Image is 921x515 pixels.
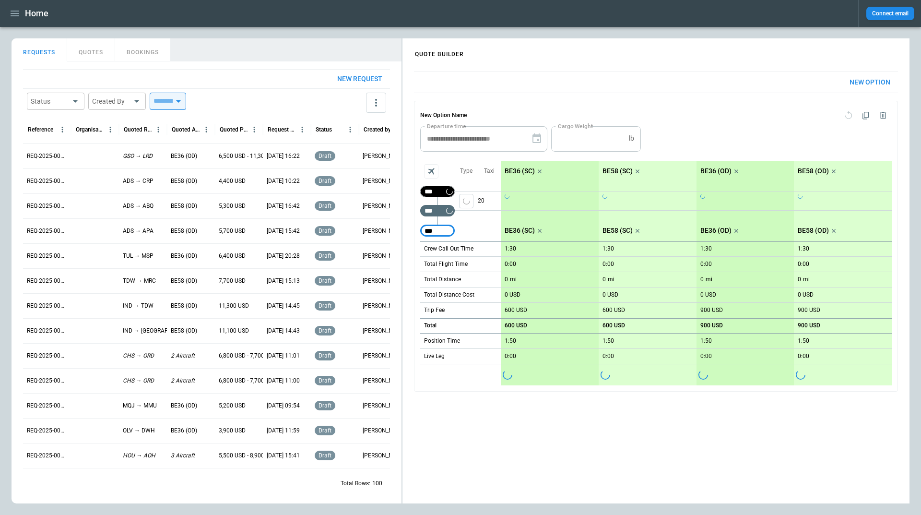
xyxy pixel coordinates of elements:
p: 1:30 [505,245,516,252]
div: scrollable content [501,161,892,385]
p: Taxi [484,167,495,175]
p: BE58 (SC) [602,227,633,235]
p: [DATE] 10:22 [267,177,300,185]
p: [DATE] 14:45 [267,302,300,310]
p: 20 [478,192,501,210]
p: [DATE] 20:28 [267,252,300,260]
p: 6,800 USD - 7,700 USD [219,377,277,385]
p: [PERSON_NAME] [363,277,403,285]
span: Delete quote option [874,107,892,124]
p: [PERSON_NAME] [363,252,403,260]
div: Quoted Route [124,126,152,133]
p: 2 Aircraft [171,352,195,360]
p: BE36 (SC) [505,167,535,175]
button: Status column menu [344,123,356,136]
p: BE58 (OD) [171,302,197,310]
p: 600 USD [505,322,527,329]
div: Quoted Aircraft [172,126,200,133]
p: 600 USD [602,307,625,314]
button: Quoted Price column menu [248,123,260,136]
p: [DATE] 11:00 [267,377,300,385]
p: 11,100 USD [219,327,249,335]
p: BE36 (OD) [171,427,197,435]
span: draft [317,277,333,284]
div: Organisation [76,126,104,133]
p: 900 USD [798,307,820,314]
p: BE36 (OD) [171,402,197,410]
p: [PERSON_NAME] [363,152,403,160]
button: QUOTES [67,38,115,61]
div: Too short [420,205,455,216]
p: ADS → ABQ [123,202,153,210]
p: [PERSON_NAME] [363,352,403,360]
p: TDW → MRC [123,277,156,285]
p: [DATE] 15:13 [267,277,300,285]
span: Reset quote option [840,107,857,124]
p: 0 [602,276,606,283]
p: 1:30 [700,245,712,252]
p: REQ-2025-000251 [27,152,67,160]
p: 6,800 USD - 7,700 USD [219,352,277,360]
button: REQUESTS [12,38,67,61]
span: draft [317,402,333,409]
h4: QUOTE BUILDER [403,41,475,62]
p: IND → TDW [123,302,153,310]
span: draft [317,452,333,459]
div: Request Created At (UTC-05:00) [268,126,296,133]
p: 7,700 USD [219,277,246,285]
p: mi [510,275,517,284]
p: 6,400 USD [219,252,246,260]
p: 1:50 [505,337,516,345]
p: BE58 (SC) [602,167,633,175]
p: 3,900 USD [219,427,246,435]
h6: Total [424,323,437,329]
p: 1:30 [798,245,809,252]
p: BE58 (OD) [798,227,829,235]
p: BE36 (SC) [505,227,535,235]
button: Quoted Route column menu [152,123,165,136]
p: mi [608,275,614,284]
p: 900 USD [700,307,723,314]
button: New Option [842,72,898,93]
label: Departure time [427,122,466,130]
p: BE58 (OD) [171,327,197,335]
p: 0 USD [798,291,814,299]
button: Reference column menu [56,123,69,136]
p: [DATE] 15:42 [267,227,300,235]
p: 0:00 [602,261,614,268]
p: [PERSON_NAME] [363,302,403,310]
p: [PERSON_NAME] [363,177,403,185]
p: 4,400 USD [219,177,246,185]
p: CHS → ORD [123,352,154,360]
button: Quoted Aircraft column menu [200,123,213,136]
p: REQ-2025-000249 [27,202,67,210]
button: more [366,93,386,113]
div: Not found [420,186,455,197]
p: BE58 (OD) [798,167,829,175]
p: 0 [798,276,801,283]
p: BE36 (OD) [171,152,197,160]
span: draft [317,327,333,334]
p: 0 [505,276,508,283]
p: 0 USD [700,291,716,299]
button: New request [330,70,390,88]
p: [DATE] 16:42 [267,202,300,210]
button: left aligned [459,194,473,208]
p: Position Time [424,337,460,345]
p: Total Rows: [341,479,370,488]
p: IND → [GEOGRAPHIC_DATA] [123,327,196,335]
p: [DATE] 11:01 [267,352,300,360]
p: [DATE] 15:41 [267,452,300,460]
p: 0 [700,276,704,283]
p: REQ-2025-000241 [27,402,67,410]
div: Created By [92,96,130,106]
p: 0 USD [505,291,520,299]
p: 3 Aircraft [171,452,195,460]
div: Created by [364,126,391,133]
p: 6,500 USD - 11,300 USD [219,152,280,160]
p: Crew Call Out Time [424,245,473,253]
p: BE36 (OD) [171,252,197,260]
p: [DATE] 09:54 [267,402,300,410]
p: Total Distance Cost [424,291,474,299]
p: Type [460,167,472,175]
